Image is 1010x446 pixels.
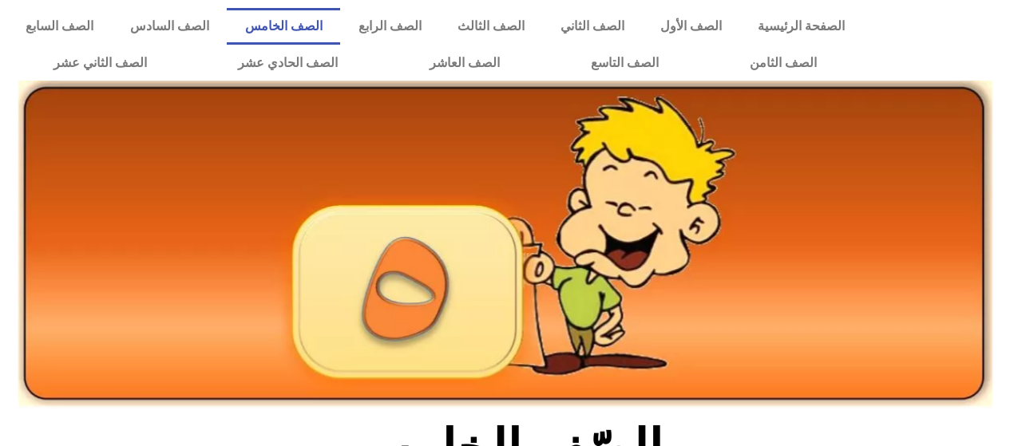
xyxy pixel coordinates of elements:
a: الصف الثالث [439,8,542,45]
a: الصف الثاني عشر [8,45,192,81]
a: الصف الحادي عشر [192,45,383,81]
a: الصف الأول [642,8,739,45]
a: الصف العاشر [384,45,545,81]
a: الصف السابع [8,8,112,45]
a: الصفحة الرئيسية [739,8,862,45]
a: الصف السادس [112,8,227,45]
a: الصف الثامن [704,45,862,81]
a: الصف الخامس [227,8,340,45]
a: الصف الرابع [340,8,439,45]
a: الصف الثاني [542,8,642,45]
a: الصف التاسع [545,45,704,81]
